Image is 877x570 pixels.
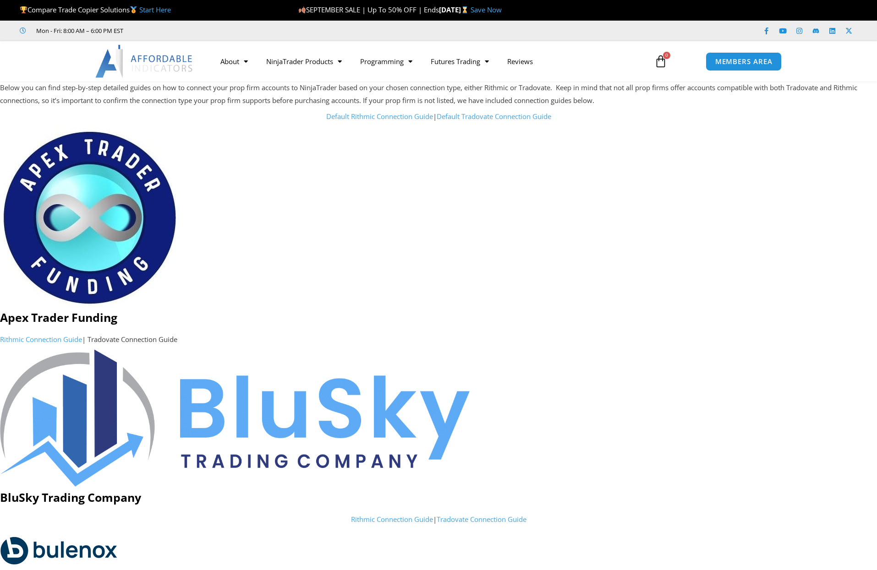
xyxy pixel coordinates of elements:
[298,5,439,14] span: SEPTEMBER SALE | Up To 50% OFF | Ends
[351,515,433,524] a: Rithmic Connection Guide
[715,58,773,65] span: MEMBERS AREA
[663,52,670,59] span: 0
[498,51,542,72] a: Reviews
[461,6,468,13] img: ⌛
[211,51,257,72] a: About
[706,52,782,71] a: MEMBERS AREA
[20,6,27,13] img: 🏆
[130,6,137,13] img: 🥇
[437,515,526,524] a: Tradovate Connection Guide
[136,26,274,35] iframe: Customer reviews powered by Trustpilot
[326,112,433,121] a: Default Rithmic Connection Guide
[437,112,551,121] a: Default Tradovate Connection Guide
[641,48,681,75] a: 0
[34,25,123,36] span: Mon - Fri: 8:00 AM – 6:00 PM EST
[471,5,502,14] a: Save Now
[351,51,422,72] a: Programming
[257,51,351,72] a: NinjaTrader Products
[211,51,644,72] nav: Menu
[299,6,306,13] img: 🍂
[422,51,498,72] a: Futures Trading
[139,5,171,14] a: Start Here
[439,5,471,14] strong: [DATE]
[20,5,171,14] span: Compare Trade Copier Solutions
[95,45,194,78] img: LogoAI | Affordable Indicators – NinjaTrader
